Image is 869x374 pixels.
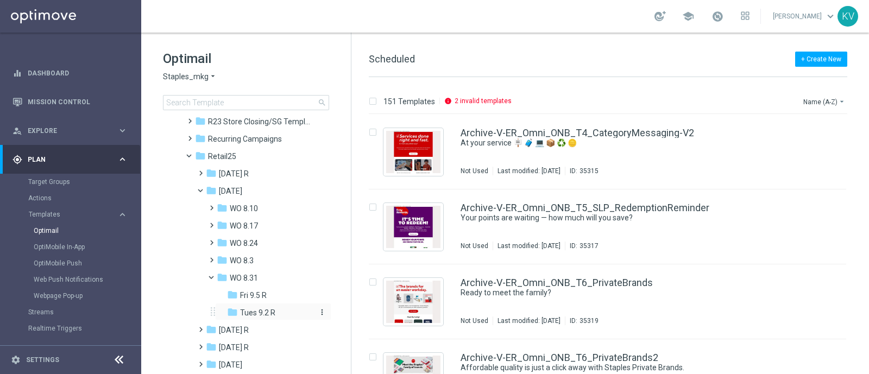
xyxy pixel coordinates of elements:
[580,242,599,250] div: 35317
[386,206,440,248] img: 35317.jpeg
[580,167,599,175] div: 35315
[12,98,128,106] button: Mission Control
[34,243,113,251] a: OptiMobile In-App
[28,206,140,304] div: Templates
[386,131,440,173] img: 35315.jpeg
[461,278,653,288] a: Archive-V-ER_Omni_ONB_T6_PrivateBrands
[12,126,128,135] div: person_search Explore keyboard_arrow_right
[12,69,128,78] button: equalizer Dashboard
[11,355,21,365] i: settings
[219,186,242,196] span: August 25
[12,155,128,164] button: gps_fixed Plan keyboard_arrow_right
[195,150,206,161] i: folder
[493,242,565,250] div: Last modified: [DATE]
[12,126,117,136] div: Explore
[29,211,106,218] span: Templates
[230,256,254,265] span: WO 8.3
[461,167,488,175] div: Not Used
[28,324,113,333] a: Realtime Triggers
[12,126,22,136] i: person_search
[461,203,709,213] a: Archive-V-ER_Omni_ONB_T5_SLP_RedemptionReminder
[455,97,512,105] p: 2 invalid templates
[28,59,128,87] a: Dashboard
[34,275,113,284] a: Web Push Notifications
[28,320,140,337] div: Realtime Triggers
[358,189,867,264] div: Press SPACE to select this row.
[208,117,311,126] span: R23 Store Closing/SG Templates
[117,154,128,164] i: keyboard_arrow_right
[28,178,113,186] a: Target Groups
[163,72,209,82] span: Staples_mkg
[369,53,415,65] span: Scheduled
[358,264,867,339] div: Press SPACE to select this row.
[208,151,236,161] span: Retail25
[29,211,117,218] div: Templates
[34,271,140,288] div: Web Push Notifications
[34,255,140,271] div: OptiMobile Push
[580,316,599,325] div: 35319
[682,10,694,22] span: school
[227,307,238,318] i: folder
[117,210,128,220] i: keyboard_arrow_right
[461,363,776,373] a: Affordable quality is just a click away with Staples Private Brands.
[28,194,113,202] a: Actions
[34,226,113,235] a: Optimail
[28,156,117,163] span: Plan
[163,50,329,67] h1: Optimail
[34,223,140,239] div: Optimail
[12,87,128,116] div: Mission Control
[461,213,801,223] div: Your points are waiting — how much will you save?
[217,255,228,265] i: folder
[461,316,488,325] div: Not Used
[358,115,867,189] div: Press SPACE to select this row.
[206,341,217,352] i: folder
[383,97,435,106] p: 151 Templates
[565,242,599,250] div: ID:
[28,304,140,320] div: Streams
[28,190,140,206] div: Actions
[209,72,217,82] i: arrow_drop_down
[824,10,836,22] span: keyboard_arrow_down
[12,155,117,164] div: Plan
[493,167,565,175] div: Last modified: [DATE]
[208,134,282,144] span: Recurring Campaigns
[837,97,846,106] i: arrow_drop_down
[26,357,59,363] a: Settings
[117,125,128,136] i: keyboard_arrow_right
[163,72,217,82] button: Staples_mkg arrow_drop_down
[206,324,217,335] i: folder
[195,133,206,144] i: folder
[461,213,776,223] a: Your points are waiting — how much will you save?
[316,307,326,318] button: more_vert
[217,220,228,231] i: folder
[219,343,249,352] span: Jan 25 R
[12,59,128,87] div: Dashboard
[240,290,267,300] span: Fri 9.5 R
[217,237,228,248] i: folder
[230,221,258,231] span: WO 8.17
[837,6,858,27] div: KV
[565,316,599,325] div: ID:
[34,239,140,255] div: OptiMobile In-App
[217,202,228,213] i: folder
[318,308,326,316] i: more_vert
[230,238,258,248] span: WO 8.24
[461,288,776,298] a: Ready to meet the family?
[34,291,113,300] a: Webpage Pop-up
[206,185,217,196] i: folder
[318,98,326,107] span: search
[802,95,847,108] button: Name (A-Z)arrow_drop_down
[34,259,113,268] a: OptiMobile Push
[34,288,140,304] div: Webpage Pop-up
[206,168,217,179] i: folder
[230,204,258,213] span: WO 8.10
[28,210,128,219] button: Templates keyboard_arrow_right
[195,116,206,126] i: folder
[12,155,22,164] i: gps_fixed
[230,273,258,283] span: WO 8.31
[217,272,228,283] i: folder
